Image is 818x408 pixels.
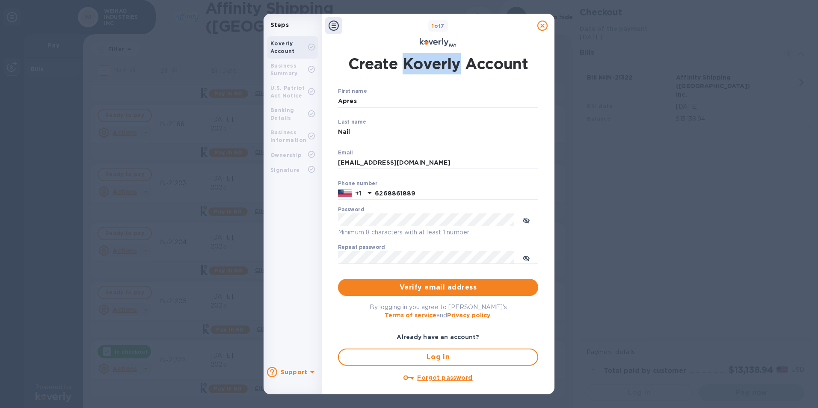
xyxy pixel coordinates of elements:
b: Support [281,369,307,375]
b: Business Information [270,129,306,143]
button: toggle password visibility [518,211,535,228]
b: Koverly Account [270,40,295,54]
b: Steps [270,21,289,28]
span: Log in [346,352,531,362]
label: Last name [338,119,366,124]
a: Privacy policy [447,312,490,319]
h1: Create Koverly Account [348,53,528,74]
b: U.S. Patriot Act Notice [270,85,305,99]
label: Password [338,207,364,213]
u: Forgot password [417,374,472,381]
label: Email [338,150,353,155]
b: of 7 [432,23,445,29]
input: Email [338,157,538,169]
span: 1 [432,23,434,29]
p: +1 [355,189,361,198]
b: Business Summary [270,62,298,77]
label: Phone number [338,181,377,186]
p: Minimum 8 characters with at least 1 number [338,228,538,237]
label: First name [338,89,367,94]
b: Signature [270,167,300,173]
span: Verify email address [345,282,531,293]
img: US [338,189,352,198]
a: Terms of service [385,312,436,319]
span: By logging in you agree to [PERSON_NAME]'s and . [370,304,507,319]
label: Repeat password [338,245,385,250]
b: Already have an account? [397,334,479,340]
b: Ownership [270,152,302,158]
button: Verify email address [338,279,538,296]
button: Log in [338,349,538,366]
b: Banking Details [270,107,294,121]
input: Enter your first name [338,95,538,108]
button: toggle password visibility [518,249,535,266]
input: Enter your last name [338,126,538,139]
